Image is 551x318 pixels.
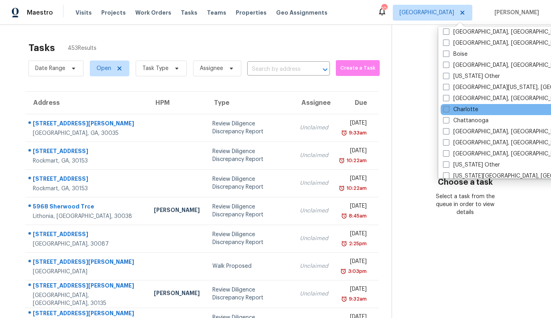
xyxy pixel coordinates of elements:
button: Open [320,64,331,75]
div: [DATE] [341,147,367,157]
img: Overdue Alarm Icon [341,295,347,303]
div: [PERSON_NAME] [154,289,200,299]
div: Unclaimed [300,124,328,132]
div: [STREET_ADDRESS][PERSON_NAME] [33,258,141,268]
div: Review Diligence Discrepancy Report [212,286,287,302]
span: Work Orders [135,9,171,17]
div: Review Diligence Discrepancy Report [212,203,287,219]
div: [DATE] [341,285,367,295]
img: Overdue Alarm Icon [341,212,347,220]
img: Overdue Alarm Icon [339,184,345,192]
div: 10:22am [345,157,367,165]
h3: Choose a task [438,178,493,186]
div: Walk Proposed [212,262,287,270]
span: Properties [236,9,267,17]
div: Unclaimed [300,235,328,242]
div: Review Diligence Discrepancy Report [212,148,287,163]
div: [GEOGRAPHIC_DATA] [33,268,141,276]
label: Charlotte [443,106,478,114]
div: 8:45am [347,212,367,220]
label: Boise [443,50,468,58]
span: Visits [76,9,92,17]
div: [PERSON_NAME] [154,206,200,216]
div: Unclaimed [300,290,328,298]
div: 3:03pm [347,267,367,275]
th: Assignee [293,92,335,114]
th: Due [335,92,379,114]
th: Type [206,92,293,114]
div: [GEOGRAPHIC_DATA], 30087 [33,240,141,248]
span: 453 Results [68,44,97,52]
span: Date Range [35,64,65,72]
div: 9:32am [347,295,367,303]
div: Review Diligence Discrepancy Report [212,175,287,191]
div: [DATE] [341,119,367,129]
span: Task Type [142,64,169,72]
label: [US_STATE] Other [443,72,500,80]
img: Overdue Alarm Icon [339,157,345,165]
div: [STREET_ADDRESS] [33,230,141,240]
div: [STREET_ADDRESS] [33,175,141,185]
input: Search by address [247,63,308,76]
span: [GEOGRAPHIC_DATA] [400,9,454,17]
th: Address [25,92,148,114]
span: Projects [101,9,126,17]
button: Create a Task [336,60,380,76]
div: [STREET_ADDRESS] [33,147,141,157]
div: [STREET_ADDRESS][PERSON_NAME] [33,282,141,291]
span: Assignee [200,64,223,72]
div: [DATE] [341,202,367,212]
div: Unclaimed [300,207,328,215]
div: [DATE] [341,174,367,184]
div: Unclaimed [300,151,328,159]
span: Open [97,64,111,72]
div: [GEOGRAPHIC_DATA], GA, 30035 [33,129,141,137]
div: Unclaimed [300,262,328,270]
div: 5968 Sherwood Trce [33,203,141,212]
div: Rockmart, GA, 30153 [33,157,141,165]
span: Geo Assignments [276,9,328,17]
img: Overdue Alarm Icon [341,129,347,137]
label: Chattanooga [443,117,489,125]
div: [GEOGRAPHIC_DATA], [GEOGRAPHIC_DATA], 30135 [33,291,141,307]
h2: Tasks [28,44,55,52]
div: [DATE] [341,257,367,267]
div: Lithonia, [GEOGRAPHIC_DATA], 30038 [33,212,141,220]
div: [DATE] [341,230,367,240]
span: Maestro [27,9,53,17]
div: 9:33am [347,129,367,137]
div: [STREET_ADDRESS][PERSON_NAME] [33,119,141,129]
div: 104 [381,5,387,13]
div: Review Diligence Discrepancy Report [212,231,287,246]
div: Rockmart, GA, 30153 [33,185,141,193]
img: Overdue Alarm Icon [341,240,347,248]
th: HPM [148,92,206,114]
div: Review Diligence Discrepancy Report [212,120,287,136]
div: 2:25pm [347,240,367,248]
img: Overdue Alarm Icon [340,267,347,275]
div: 10:22am [345,184,367,192]
span: Tasks [181,10,197,15]
div: Unclaimed [300,179,328,187]
span: Create a Task [340,64,376,73]
span: Teams [207,9,226,17]
div: Select a task from the queue in order to view details [429,193,502,216]
label: [US_STATE] Other [443,161,500,169]
span: [PERSON_NAME] [491,9,539,17]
